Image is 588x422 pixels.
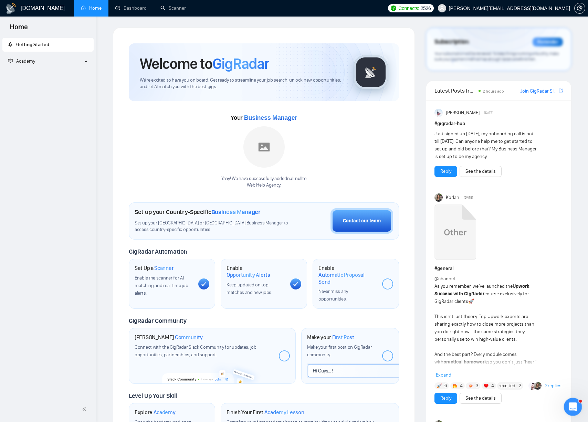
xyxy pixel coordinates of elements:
[332,334,354,341] span: First Post
[440,6,444,11] span: user
[559,88,563,93] span: export
[264,409,304,416] span: Academy Lesson
[534,382,542,390] img: Korlan
[318,272,377,285] span: Automatic Proposal Send
[465,394,496,402] a: See the details
[318,265,377,285] h1: Enable
[436,372,451,378] span: Expand
[520,87,557,95] a: Join GigRadar Slack Community
[227,282,272,295] span: Keep updated on top matches and new jobs.
[129,392,177,400] span: Level Up Your Skill
[2,71,94,75] li: Academy Homepage
[330,208,393,234] button: Contact our team
[434,51,558,62] span: Your subscription will be renewed. To keep things running smoothly, make sure your payment method...
[135,409,176,416] h1: Explore
[468,383,473,388] img: 💥
[129,248,187,255] span: GigRadar Automation
[2,38,94,52] li: Getting Started
[440,394,451,402] a: Reply
[519,382,522,389] span: 2
[434,86,476,95] span: Latest Posts from the GigRadar Community
[343,217,381,225] div: Contact our team
[434,193,443,202] img: Korlan
[574,3,585,14] button: setting
[484,383,489,388] img: ❤️
[8,42,13,47] span: rocket
[460,166,502,177] button: See the details
[82,406,89,413] span: double-left
[244,114,297,121] span: Business Manager
[227,409,304,416] h1: Finish Your First
[81,5,102,11] a: homeHome
[434,393,457,404] button: Reply
[175,334,203,341] span: Community
[231,114,297,122] span: Your
[221,182,306,189] p: Web Help Agency .
[434,204,476,262] a: Upwork Success with GigRadar.mp4
[391,6,396,11] img: upwork-logo.png
[160,5,186,11] a: searchScanner
[227,265,285,278] h1: Enable
[545,382,561,389] a: 2replies
[434,120,563,127] h1: # gigradar-hub
[460,382,463,389] span: 4
[140,54,269,73] h1: Welcome to
[398,4,419,12] span: Connects:
[135,344,256,358] span: Connect with the GigRadar Slack Community for updates, job opportunities, partnerships, and support.
[434,367,527,380] strong: practice it, apply it, and make it stick for the long run.
[434,36,469,48] span: Subscription
[443,359,487,365] strong: practical homework
[574,6,585,11] a: setting
[499,382,516,390] span: :excited:
[16,58,35,64] span: Academy
[444,382,447,389] span: 6
[135,334,203,341] h1: [PERSON_NAME]
[434,109,443,117] img: Anisuzzaman Khan
[140,77,343,90] span: We're excited to have you on board. Get ready to streamline your job search, unlock new opportuni...
[354,55,388,89] img: gigradar-logo.png
[484,110,493,116] span: [DATE]
[434,166,457,177] button: Reply
[115,5,147,11] a: dashboardDashboard
[221,176,306,189] div: Yaay! We have successfully added null null to
[211,208,261,216] span: Business Manager
[434,283,529,297] strong: Upwork Success with GigRadar
[483,89,504,94] span: 2 hours ago
[421,4,431,12] span: 2526
[468,298,474,304] span: 🚀
[434,276,455,282] span: @channel
[528,382,536,390] img: Sergey
[154,265,174,272] span: Scanner
[465,168,496,175] a: See the details
[446,109,480,117] span: [PERSON_NAME]
[135,275,188,296] span: Enable the scanner for AI matching and real-time job alerts.
[8,58,35,64] span: Academy
[154,409,176,416] span: Academy
[307,344,372,358] span: Make your first post on GigRadar community.
[8,59,13,63] span: fund-projection-screen
[491,382,494,389] span: 4
[129,317,187,325] span: GigRadar Community
[318,288,348,302] span: Never miss any opportunities.
[6,3,17,14] img: logo
[440,168,451,175] a: Reply
[135,208,261,216] h1: Set up your Country-Specific
[446,194,459,201] span: Korlan
[135,220,290,233] span: Set up your [GEOGRAPHIC_DATA] or [GEOGRAPHIC_DATA] Business Manager to access country-specific op...
[434,130,537,160] div: Just signed up [DATE], my onboarding call is not till [DATE]. Can anyone help me to get started t...
[212,54,269,73] span: GigRadar
[564,398,582,416] iframe: Intercom live chat
[135,265,174,272] h1: Set Up a
[4,22,33,36] span: Home
[434,265,563,272] h1: # general
[452,383,457,388] img: 🔥
[16,42,49,48] span: Getting Started
[460,393,502,404] button: See the details
[227,272,270,278] span: Opportunity Alerts
[464,194,473,201] span: [DATE]
[476,382,479,389] span: 3
[307,334,354,341] h1: Make your
[243,126,285,168] img: placeholder.png
[162,360,262,383] img: slackcommunity-bg.png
